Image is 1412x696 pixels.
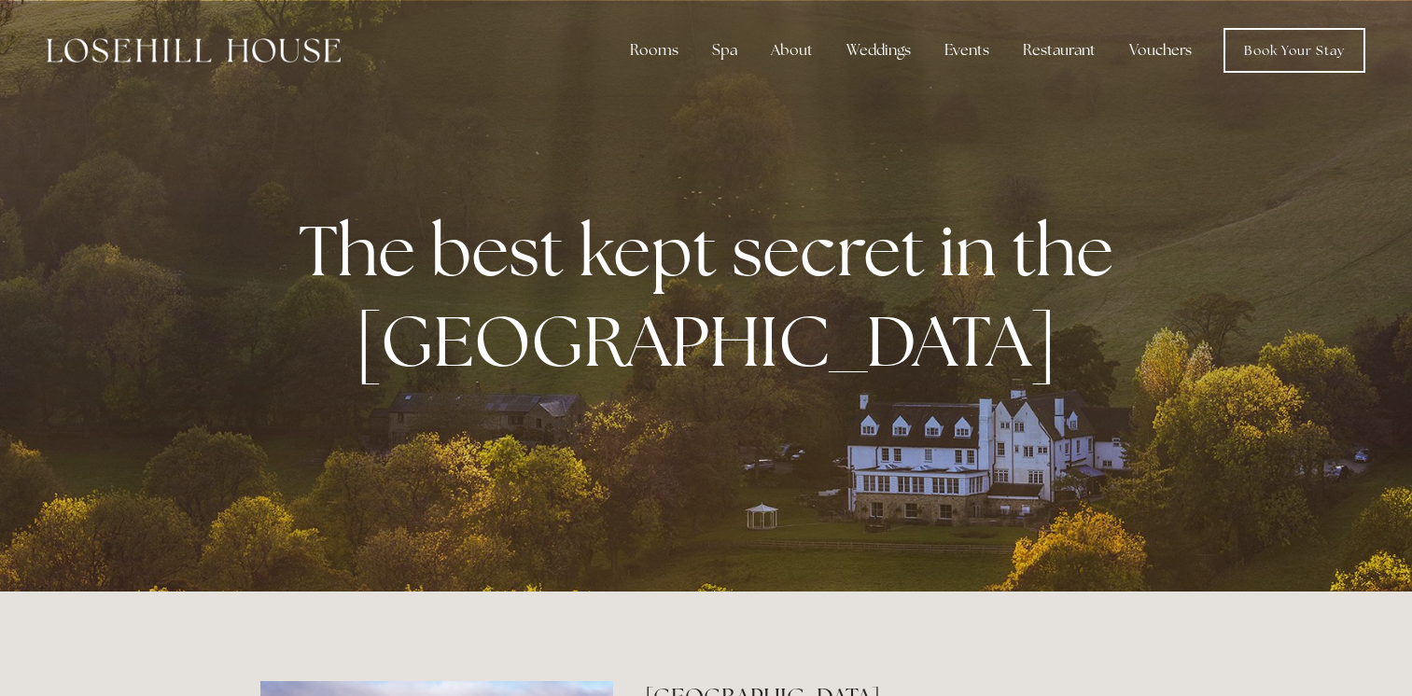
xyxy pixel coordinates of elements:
a: Vouchers [1114,32,1207,69]
div: About [756,32,828,69]
div: Weddings [832,32,926,69]
div: Rooms [615,32,693,69]
strong: The best kept secret in the [GEOGRAPHIC_DATA] [299,204,1128,387]
div: Events [930,32,1004,69]
div: Spa [697,32,752,69]
div: Restaurant [1008,32,1111,69]
img: Losehill House [47,38,341,63]
a: Book Your Stay [1223,28,1365,73]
